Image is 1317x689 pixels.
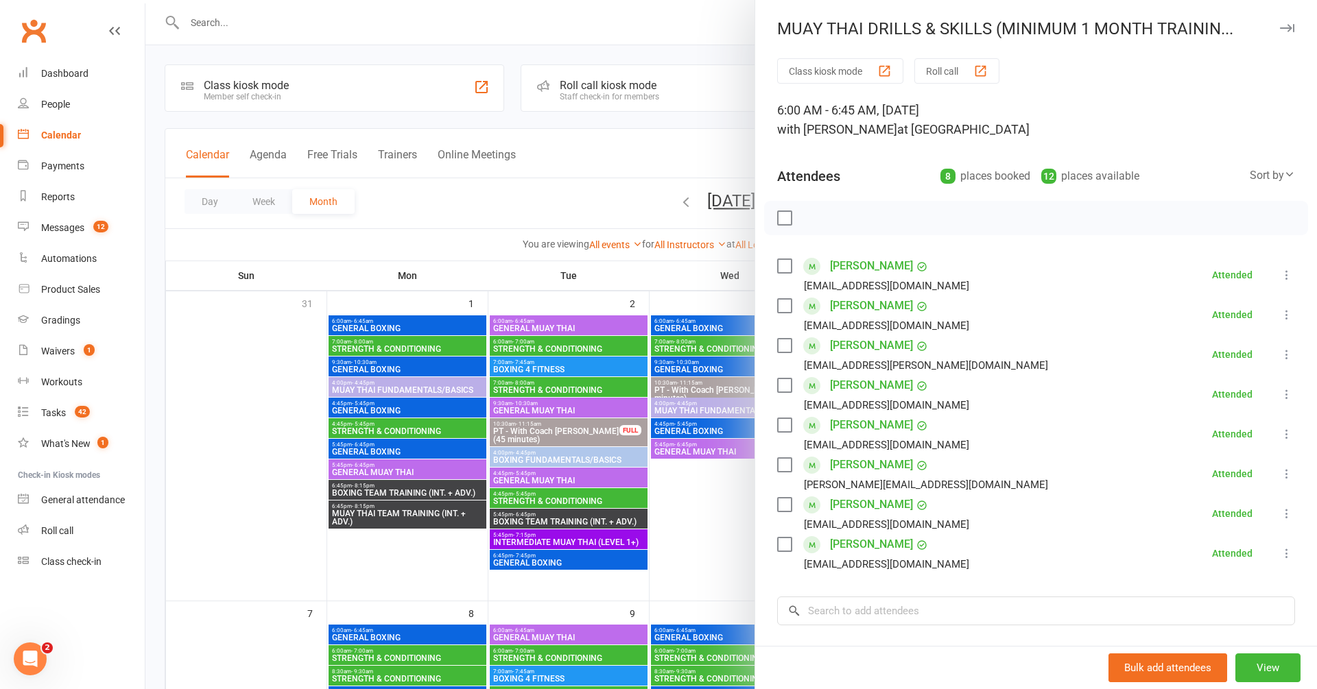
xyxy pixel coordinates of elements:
[18,120,145,151] a: Calendar
[41,253,97,264] div: Automations
[804,396,969,414] div: [EMAIL_ADDRESS][DOMAIN_NAME]
[897,122,1030,136] span: at [GEOGRAPHIC_DATA]
[830,255,913,277] a: [PERSON_NAME]
[18,367,145,398] a: Workouts
[755,19,1317,38] div: MUAY THAI DRILLS & SKILLS (MINIMUM 1 MONTH TRAININ...
[42,642,53,653] span: 2
[18,428,145,459] a: What's New1
[804,356,1048,374] div: [EMAIL_ADDRESS][PERSON_NAME][DOMAIN_NAME]
[914,58,999,84] button: Roll call
[1041,167,1139,186] div: places available
[777,101,1295,139] div: 6:00 AM - 6:45 AM, [DATE]
[18,274,145,305] a: Product Sales
[75,406,90,418] span: 42
[18,516,145,546] a: Roll call
[830,374,913,396] a: [PERSON_NAME]
[1041,169,1056,184] div: 12
[41,438,91,449] div: What's New
[830,295,913,317] a: [PERSON_NAME]
[1212,509,1253,518] div: Attended
[804,277,969,295] div: [EMAIL_ADDRESS][DOMAIN_NAME]
[41,494,125,505] div: General attendance
[93,221,108,232] span: 12
[804,317,969,335] div: [EMAIL_ADDRESS][DOMAIN_NAME]
[1250,167,1295,184] div: Sort by
[1212,350,1253,359] div: Attended
[830,414,913,436] a: [PERSON_NAME]
[41,68,88,79] div: Dashboard
[1212,429,1253,439] div: Attended
[830,335,913,356] a: [PERSON_NAME]
[804,476,1048,494] div: [PERSON_NAME][EMAIL_ADDRESS][DOMAIN_NAME]
[18,182,145,213] a: Reports
[41,346,75,356] div: Waivers
[41,99,70,110] div: People
[804,555,969,573] div: [EMAIL_ADDRESS][DOMAIN_NAME]
[777,167,840,186] div: Attendees
[18,485,145,516] a: General attendance kiosk mode
[18,213,145,243] a: Messages 12
[14,642,47,675] iframe: Intercom live chat
[41,191,75,202] div: Reports
[1212,548,1253,558] div: Attended
[804,516,969,533] div: [EMAIL_ADDRESS][DOMAIN_NAME]
[41,160,84,171] div: Payments
[41,284,100,295] div: Product Sales
[940,167,1030,186] div: places booked
[1212,270,1253,280] div: Attended
[41,376,82,387] div: Workouts
[97,437,108,448] span: 1
[41,130,81,141] div: Calendar
[1212,389,1253,399] div: Attended
[18,58,145,89] a: Dashboard
[1235,653,1301,682] button: View
[18,243,145,274] a: Automations
[830,533,913,555] a: [PERSON_NAME]
[41,407,66,418] div: Tasks
[41,525,73,536] div: Roll call
[41,222,84,233] div: Messages
[41,315,80,326] div: Gradings
[18,305,145,336] a: Gradings
[18,336,145,367] a: Waivers 1
[18,151,145,182] a: Payments
[804,436,969,454] div: [EMAIL_ADDRESS][DOMAIN_NAME]
[16,14,51,48] a: Clubworx
[830,494,913,516] a: [PERSON_NAME]
[777,122,897,136] span: with [PERSON_NAME]
[777,58,903,84] button: Class kiosk mode
[1212,310,1253,319] div: Attended
[18,546,145,577] a: Class kiosk mode
[1212,469,1253,479] div: Attended
[84,344,95,356] span: 1
[940,169,956,184] div: 8
[18,89,145,120] a: People
[41,556,102,567] div: Class check-in
[777,596,1295,625] input: Search to add attendees
[830,454,913,476] a: [PERSON_NAME]
[1108,653,1227,682] button: Bulk add attendees
[18,398,145,428] a: Tasks 42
